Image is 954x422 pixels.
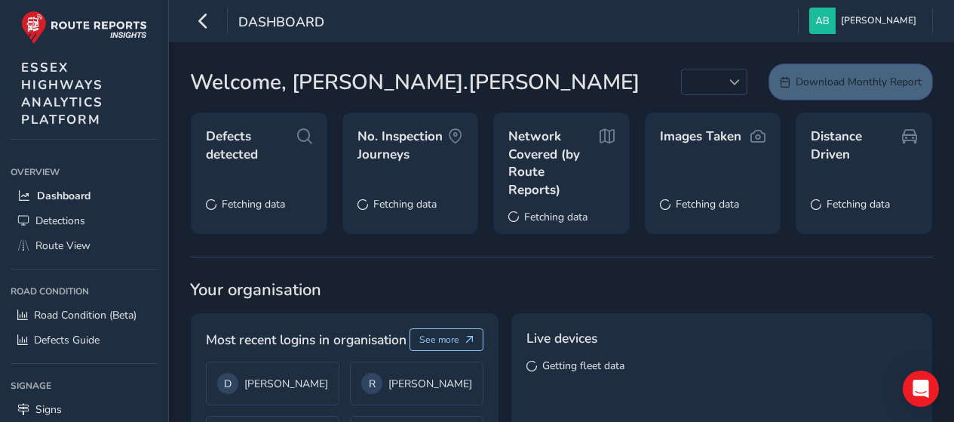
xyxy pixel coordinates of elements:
[11,397,158,422] a: Signs
[809,8,922,34] button: [PERSON_NAME]
[11,161,158,183] div: Overview
[508,128,600,199] span: Network Covered (by Route Reports)
[21,59,103,128] span: ESSEX HIGHWAYS ANALYTICS PLATFORM
[37,189,90,203] span: Dashboard
[419,334,459,346] span: See more
[21,11,147,45] img: rr logo
[11,233,158,258] a: Route View
[410,328,484,351] button: See more
[35,239,90,253] span: Route View
[11,303,158,328] a: Road Condition (Beta)
[206,128,297,163] span: Defects detected
[35,214,85,228] span: Detections
[34,333,100,347] span: Defects Guide
[11,208,158,233] a: Detections
[206,330,406,350] span: Most recent logins in organisation
[827,197,890,211] span: Fetching data
[217,373,328,394] div: [PERSON_NAME]
[526,328,597,348] span: Live devices
[542,359,624,373] span: Getting fleet data
[11,374,158,397] div: Signage
[841,8,916,34] span: [PERSON_NAME]
[238,13,324,34] span: Dashboard
[524,210,587,224] span: Fetching data
[11,328,158,353] a: Defects Guide
[373,197,437,211] span: Fetching data
[190,279,933,301] span: Your organisation
[35,402,62,417] span: Signs
[369,377,376,391] span: R
[222,197,285,211] span: Fetching data
[361,373,472,394] div: [PERSON_NAME]
[676,197,739,211] span: Fetching data
[809,8,836,34] img: diamond-layout
[903,371,939,407] div: Open Intercom Messenger
[811,128,902,163] span: Distance Driven
[357,128,449,163] span: No. Inspection Journeys
[34,308,137,322] span: Road Condition (Beta)
[190,66,640,98] span: Welcome, [PERSON_NAME].[PERSON_NAME]
[660,128,741,146] span: Images Taken
[224,377,232,391] span: D
[11,280,158,303] div: Road Condition
[11,183,158,208] a: Dashboard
